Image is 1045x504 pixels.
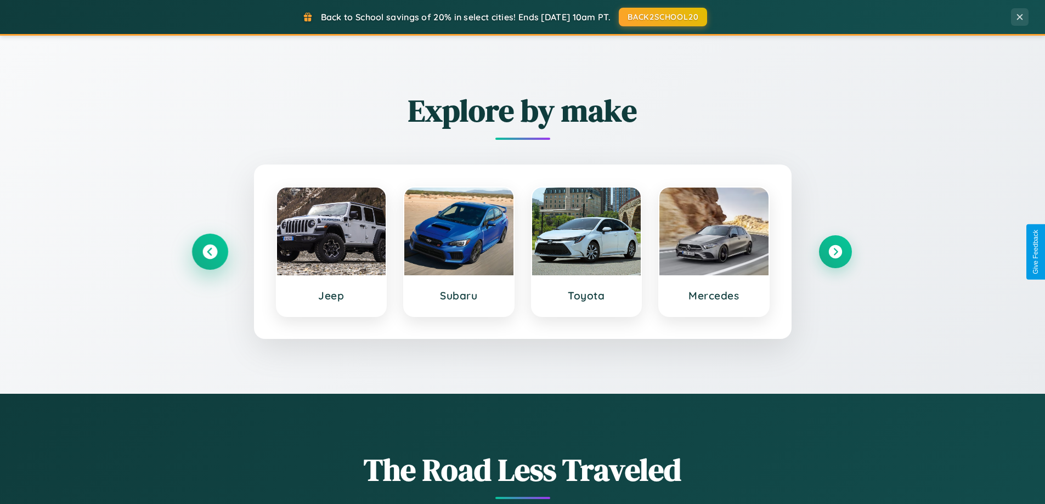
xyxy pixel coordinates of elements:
[288,289,375,302] h3: Jeep
[321,12,611,22] span: Back to School savings of 20% in select cities! Ends [DATE] 10am PT.
[415,289,502,302] h3: Subaru
[1032,230,1040,274] div: Give Feedback
[670,289,758,302] h3: Mercedes
[543,289,630,302] h3: Toyota
[619,8,707,26] button: BACK2SCHOOL20
[194,89,852,132] h2: Explore by make
[194,449,852,491] h1: The Road Less Traveled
